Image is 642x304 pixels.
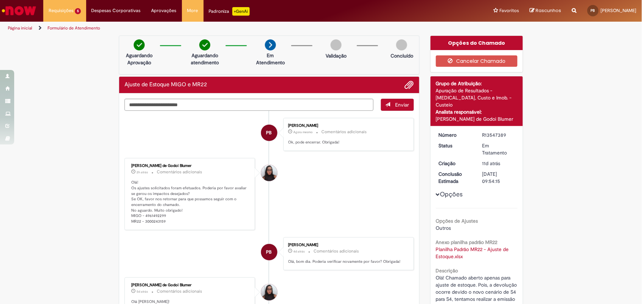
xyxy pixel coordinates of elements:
p: Concluído [391,52,413,59]
div: [PERSON_NAME] de Godoi Blumer [131,283,249,287]
div: [PERSON_NAME] [288,124,406,128]
time: 18/09/2025 14:20:26 [482,160,500,167]
span: 5d atrás [137,289,148,294]
button: Adicionar anexos [405,80,414,89]
span: [PERSON_NAME] [601,7,637,13]
div: Padroniza [209,7,250,16]
small: Comentários adicionais [314,248,359,254]
p: Ok, pode encerrar. Obrigada! [288,140,406,145]
span: 4d atrás [294,249,305,254]
button: Cancelar Chamado [436,55,518,67]
span: PB [266,244,272,261]
div: Maisa Franco De Godoi Blumer [261,165,277,181]
small: Comentários adicionais [322,129,367,135]
span: 5 [75,8,81,14]
b: Descrição [436,267,458,274]
span: Agora mesmo [294,130,313,134]
p: Validação [326,52,347,59]
img: arrow-next.png [265,39,276,50]
ul: Trilhas de página [5,22,423,35]
dt: Criação [433,160,477,167]
div: [PERSON_NAME] de Godoi Blumer [131,164,249,168]
b: Anexo planilha padrão MR22 [436,239,498,245]
div: Paola De Paiva Batista [261,125,277,141]
span: 2h atrás [137,170,148,174]
div: [DATE] 09:54:15 [482,170,515,185]
img: ServiceNow [1,4,37,18]
span: Requisições [49,7,73,14]
span: Outros [436,225,451,231]
div: Apuração de Resultados - [MEDICAL_DATA], Custo e Imob. - Custeio [436,87,518,108]
div: R13547389 [482,131,515,139]
span: PB [266,124,272,141]
span: Favoritos [500,7,519,14]
small: Comentários adicionais [157,288,202,294]
div: Grupo de Atribuição: [436,80,518,87]
div: [PERSON_NAME] de Godoi Blumer [436,115,518,123]
h2: Ajuste de Estoque MIGO e MR22 Histórico de tíquete [124,82,207,88]
time: 26/09/2025 10:28:52 [294,249,305,254]
time: 29/09/2025 11:41:28 [294,130,313,134]
time: 24/09/2025 15:58:17 [137,289,148,294]
span: More [187,7,198,14]
div: Paola De Paiva Batista [261,244,277,260]
dt: Status [433,142,477,149]
span: Despesas Corporativas [92,7,141,14]
span: PB [591,8,595,13]
div: 18/09/2025 14:20:26 [482,160,515,167]
span: Aprovações [151,7,177,14]
a: Formulário de Atendimento [48,25,100,31]
div: Em Tratamento [482,142,515,156]
small: Comentários adicionais [157,169,202,175]
p: Em Atendimento [253,52,288,66]
b: Opções de Ajustes [436,218,478,224]
p: Olá, bom dia. Poderia verificar novamente por favor? Obrigada! [288,259,406,265]
img: img-circle-grey.png [331,39,342,50]
p: +GenAi [232,7,250,16]
img: img-circle-grey.png [396,39,407,50]
div: [PERSON_NAME] [288,243,406,247]
span: 11d atrás [482,160,500,167]
div: Maisa Franco De Godoi Blumer [261,284,277,300]
textarea: Digite sua mensagem aqui... [124,99,373,111]
div: Analista responsável: [436,108,518,115]
p: Aguardando atendimento [188,52,222,66]
dt: Número [433,131,477,139]
a: Download de Planilha Padrão MR22 - Ajuste de Estoque.xlsx [436,246,510,260]
img: check-circle-green.png [199,39,210,50]
p: Olá! Os ajustes solicitados foram efetuados. Poderia por favor avaliar se gerou os impactos desej... [131,180,249,224]
a: Página inicial [8,25,32,31]
a: Rascunhos [530,7,561,14]
dt: Conclusão Estimada [433,170,477,185]
img: check-circle-green.png [134,39,145,50]
span: Rascunhos [536,7,561,14]
span: Enviar [395,102,409,108]
p: Aguardando Aprovação [122,52,156,66]
div: Opções do Chamado [431,36,523,50]
button: Enviar [381,99,414,111]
